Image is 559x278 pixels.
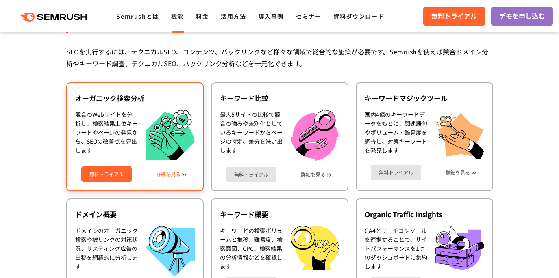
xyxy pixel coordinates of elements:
[365,93,484,103] div: キーワードマジックツール
[220,209,339,219] div: キーワード概要
[75,93,195,103] div: オーガニック検索分析
[171,12,184,20] a: 機能
[220,110,283,161] div: 最大5サイトの比較で競合の強みや差別化としているキーワードからページの特定、差分を洗い出します
[301,172,325,177] a: 詳細を見る
[291,226,339,270] img: キーワード概要
[499,11,545,22] span: デモを申し込む
[75,209,195,219] div: ドメイン概要
[196,12,209,20] a: 料金
[435,226,484,270] img: Organic Traffic Insights
[446,170,470,175] a: 詳細を見る
[220,93,339,103] div: キーワード比較
[365,110,427,159] div: 国内4億のキーワードデータをもとに、関連語句やボリューム・難易度を調査し、対策キーワードを発見します
[365,209,484,219] div: Organic Traffic Insights
[296,12,321,20] a: セミナー
[66,46,493,69] div: SEOを実行するには、テクニカルSEO、コンテンツ、バックリンクなど様々な領域で総合的な施策が必要です。Semrushを使えば競合ドメイン分析やキーワード調査、テクニカルSEO、バックリンク分析...
[365,226,427,271] div: GA4とサーチコンソールを連携することで、サイトパフォーマンスを1つのダッシュボードに集約します
[371,165,421,180] a: 無料トライアル
[423,7,485,26] a: 無料トライアル
[220,226,283,271] div: キーワードの検索ボリュームと推移、難易度、検索意図、CPC、検索結果の分析情報などを確認します
[291,110,339,161] img: キーワード比較
[491,7,553,26] a: デモを申し込む
[146,110,195,161] img: オーガニック検索分析
[221,12,246,20] a: 活用方法
[259,12,284,20] a: 導入事例
[75,110,138,161] div: 競合のWebサイトを分析し、検索結果上位キーワードやページの発見から、SEOの改善点を見出します
[226,167,276,182] a: 無料トライアル
[81,166,132,182] a: 無料トライアル
[75,226,138,276] div: ドメインのオーガニック検索や被リンクの対策状況、リスティング広告の出稿を網羅的に分析します
[431,11,477,22] span: 無料トライアル
[146,226,195,276] img: ドメイン概要
[156,171,181,177] a: 詳細を見る
[333,12,384,20] a: 資料ダウンロード
[435,110,484,159] img: キーワードマジックツール
[116,12,159,20] a: Semrushとは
